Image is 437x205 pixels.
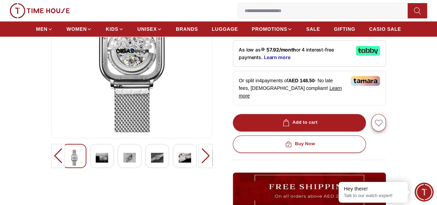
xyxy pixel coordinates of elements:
span: AED 148.50 [288,78,314,83]
img: Ciga Design C Series-Full Hollow Men's Mechanical Silver+Red+Multi Color Dial Watch - Z011-SISI-W13 [179,150,191,166]
div: Buy Now [284,140,315,148]
span: KIDS [106,26,118,32]
a: BRANDS [176,23,198,35]
a: MEN [36,23,53,35]
img: Ciga Design C Series-Full Hollow Men's Mechanical Silver+Red+Multi Color Dial Watch - Z011-SISI-W13 [123,150,136,166]
span: WOMEN [67,26,87,32]
span: MEN [36,26,47,32]
div: Hey there! [344,185,402,192]
a: UNISEX [137,23,162,35]
span: CASIO SALE [369,26,401,32]
span: GIFTING [334,26,355,32]
a: GIFTING [334,23,355,35]
span: LUGGAGE [212,26,238,32]
a: CASIO SALE [369,23,401,35]
span: BRANDS [176,26,198,32]
span: SALE [306,26,320,32]
span: UNISEX [137,26,157,32]
div: Or split in 4 payments of - No late fees, [DEMOGRAPHIC_DATA] compliant! [233,71,386,105]
div: Add to cart [281,119,317,127]
button: Buy Now [233,136,366,153]
img: ... [10,3,70,18]
span: PROMOTIONS [252,26,287,32]
button: Add to cart [233,114,366,131]
img: Ciga Design C Series-Full Hollow Men's Mechanical Silver+Red+Multi Color Dial Watch - Z011-SISI-W13 [68,150,80,166]
p: Talk to our watch expert! [344,193,402,199]
a: LUGGAGE [212,23,238,35]
img: Ciga Design C Series-Full Hollow Men's Mechanical Silver+Red+Multi Color Dial Watch - Z011-SISI-W13 [151,150,163,166]
img: Ciga Design C Series-Full Hollow Men's Mechanical Silver+Red+Multi Color Dial Watch - Z011-SISI-W13 [96,150,108,166]
span: Learn more [239,85,342,99]
img: Tamara [351,76,380,86]
a: SALE [306,23,320,35]
a: WOMEN [67,23,92,35]
a: PROMOTIONS [252,23,293,35]
a: KIDS [106,23,123,35]
div: Chat Widget [415,183,434,202]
